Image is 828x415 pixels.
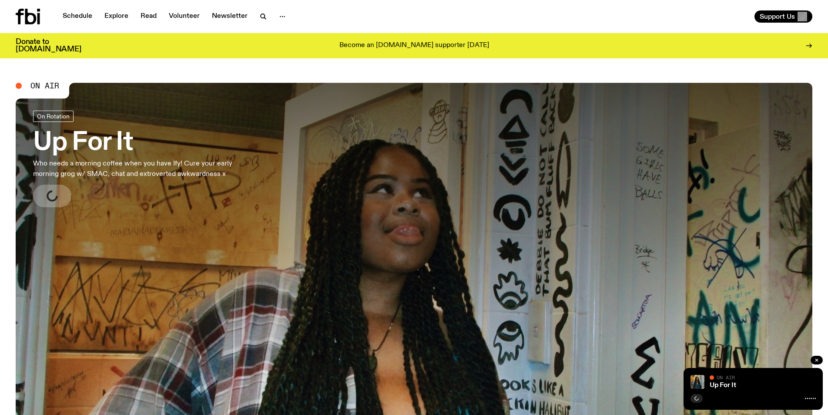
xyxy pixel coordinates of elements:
[16,38,81,53] h3: Donate to [DOMAIN_NAME]
[760,13,795,20] span: Support Us
[57,10,97,23] a: Schedule
[33,131,256,155] h3: Up For It
[207,10,253,23] a: Newsletter
[33,111,74,122] a: On Rotation
[339,42,489,50] p: Become an [DOMAIN_NAME] supporter [DATE]
[33,159,256,179] p: Who needs a morning coffee when you have Ify! Cure your early morning grog w/ SMAC, chat and extr...
[30,82,59,90] span: On Air
[691,375,704,389] img: Ify - a Brown Skin girl with black braided twists, looking up to the side with her tongue stickin...
[135,10,162,23] a: Read
[710,382,736,389] a: Up For It
[33,111,256,207] a: Up For ItWho needs a morning coffee when you have Ify! Cure your early morning grog w/ SMAC, chat...
[164,10,205,23] a: Volunteer
[99,10,134,23] a: Explore
[37,113,70,119] span: On Rotation
[717,375,735,380] span: On Air
[754,10,812,23] button: Support Us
